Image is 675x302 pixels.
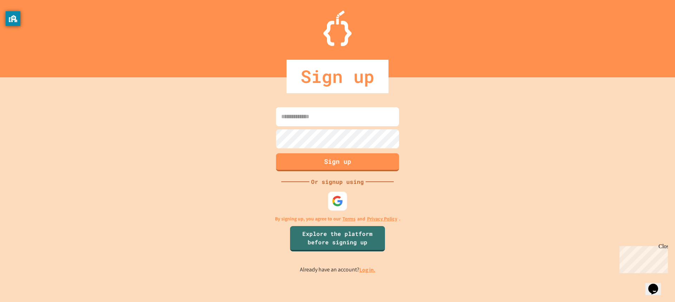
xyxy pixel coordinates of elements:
p: By signing up, you agree to our and . [275,215,400,223]
div: Or signup using [309,178,366,186]
p: Already have an account? [300,265,375,274]
a: Log in. [359,266,375,274]
a: Terms [342,215,355,223]
iframe: chat widget [645,274,668,295]
button: Sign up [276,153,399,171]
img: google-icon.svg [332,195,343,206]
a: Explore the platform before signing up [290,226,385,251]
div: Sign up [287,60,388,93]
button: privacy banner [6,11,20,26]
iframe: chat widget [617,243,668,273]
div: Chat with us now!Close [3,3,49,45]
img: Logo.svg [323,11,352,46]
a: Privacy Policy [367,215,397,223]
